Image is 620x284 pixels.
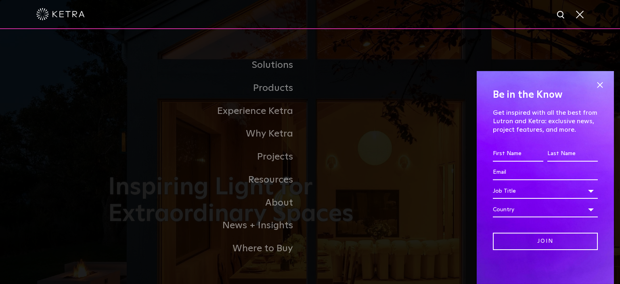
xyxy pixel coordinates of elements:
[108,77,310,100] a: Products
[493,87,598,103] h4: Be in the Know
[108,122,310,145] a: Why Ketra
[108,100,310,123] a: Experience Ketra
[493,183,598,199] div: Job Title
[493,109,598,134] p: Get inspired with all the best from Lutron and Ketra: exclusive news, project features, and more.
[108,54,512,260] div: Navigation Menu
[493,202,598,217] div: Country
[108,54,310,77] a: Solutions
[108,237,310,260] a: Where to Buy
[493,233,598,250] input: Join
[556,10,566,20] img: search icon
[108,214,310,237] a: News + Insights
[493,146,543,162] input: First Name
[108,168,310,191] a: Resources
[108,145,310,168] a: Projects
[108,191,310,215] a: About
[547,146,598,162] input: Last Name
[36,8,85,20] img: ketra-logo-2019-white
[493,165,598,180] input: Email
